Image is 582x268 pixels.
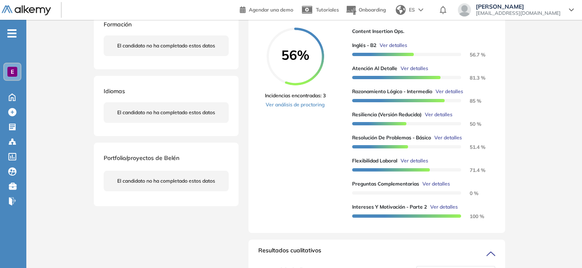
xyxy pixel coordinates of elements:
[117,42,215,49] span: El candidato no ha completado estos datos
[460,213,484,219] span: 100 %
[352,88,432,95] span: Razonamiento Lógico - Intermedio
[265,92,326,99] span: Incidencias encontradas: 3
[422,180,450,188] span: Ver detalles
[476,10,561,16] span: [EMAIL_ADDRESS][DOMAIN_NAME]
[396,5,406,15] img: world
[460,144,485,150] span: 51.4 %
[425,111,452,118] span: Ver detalles
[434,134,462,141] span: Ver detalles
[376,42,407,49] button: Ver detalles
[397,65,428,72] button: Ver detalles
[352,28,489,35] span: Content Insertion Ops.
[401,65,428,72] span: Ver detalles
[316,7,339,13] span: Tutoriales
[460,190,478,196] span: 0 %
[352,111,422,118] span: Resiliencia (versión reducida)
[104,21,132,28] span: Formación
[460,52,485,58] span: 56.7 %
[359,7,386,13] span: Onboarding
[460,75,485,81] span: 81.3 %
[418,8,423,12] img: arrow
[11,68,14,75] span: E
[432,88,463,95] button: Ver detalles
[249,7,293,13] span: Agendar una demo
[2,5,51,16] img: Logo
[397,157,428,165] button: Ver detalles
[352,180,419,188] span: Preguntas complementarias
[7,33,16,34] i: -
[431,134,462,141] button: Ver detalles
[380,42,407,49] span: Ver detalles
[345,1,386,19] button: Onboarding
[436,88,463,95] span: Ver detalles
[476,3,561,10] span: [PERSON_NAME]
[352,42,376,49] span: Inglés - B2
[352,203,427,211] span: Intereses y Motivación - Parte 2
[427,203,458,211] button: Ver detalles
[267,48,324,61] span: 56%
[104,154,179,162] span: Portfolio/proyectos de Belén
[460,167,485,173] span: 71.4 %
[352,157,397,165] span: Flexibilidad Laboral
[117,109,215,116] span: El candidato no ha completado estos datos
[422,111,452,118] button: Ver detalles
[419,180,450,188] button: Ver detalles
[104,87,125,95] span: Idiomas
[460,121,481,127] span: 50 %
[352,134,431,141] span: Resolución de problemas - Básico
[258,246,321,259] span: Resultados cualitativos
[265,101,326,108] a: Ver análisis de proctoring
[430,203,458,211] span: Ver detalles
[117,177,215,185] span: El candidato no ha completado estos datos
[401,157,428,165] span: Ver detalles
[240,4,293,14] a: Agendar una demo
[352,65,397,72] span: Atención al detalle
[409,6,415,14] span: ES
[460,98,481,104] span: 85 %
